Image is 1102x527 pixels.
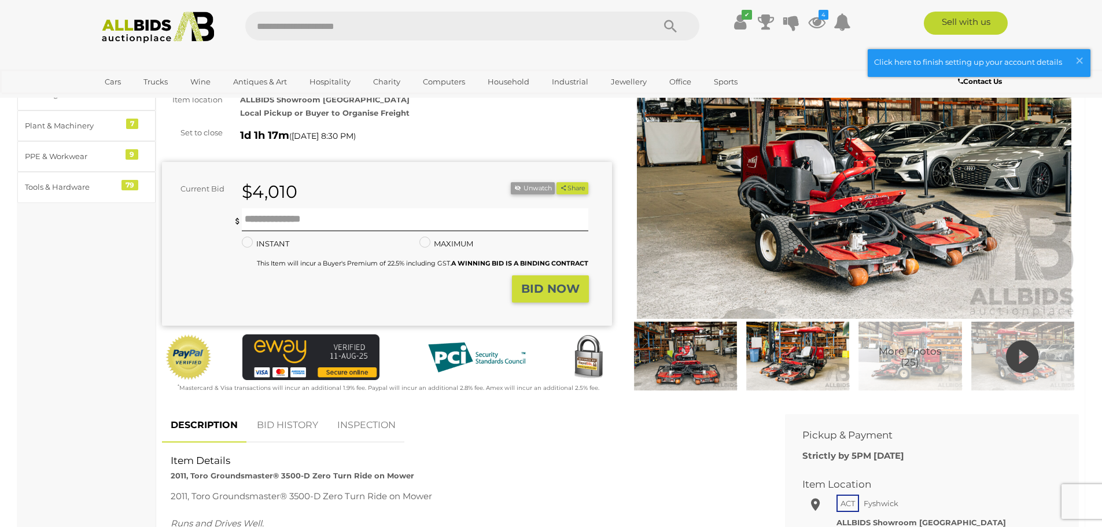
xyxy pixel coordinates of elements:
[153,126,231,139] div: Set to close
[802,450,904,461] b: Strictly by 5PM [DATE]
[366,72,408,91] a: Charity
[924,12,1008,35] a: Sell with us
[126,149,138,160] div: 9
[95,12,221,43] img: Allbids.com.au
[226,72,294,91] a: Antiques & Art
[240,95,410,104] strong: ALLBIDS Showroom [GEOGRAPHIC_DATA]
[329,408,404,443] a: INSPECTION
[17,172,156,202] a: Tools & Hardware 79
[257,259,588,267] small: This Item will incur a Buyer's Premium of 22.5% including GST.
[632,322,739,390] img: 2011, Toro Groundsmaster® 3500-D Zero Turn Ride on Mower
[17,110,156,141] a: Plant & Machinery 7
[879,347,941,368] span: More Photos (25)
[565,334,611,381] img: Secured by Rapid SSL
[289,131,356,141] span: ( )
[836,518,1006,527] strong: ALLBIDS Showroom [GEOGRAPHIC_DATA]
[836,495,859,512] span: ACT
[292,131,353,141] span: [DATE] 8:30 PM
[183,72,218,91] a: Wine
[521,282,580,296] strong: BID NOW
[171,471,414,480] strong: 2011, Toro Groundsmaster® 3500-D Zero Turn Ride on Mower
[162,182,233,196] div: Current Bid
[802,479,1044,490] h2: Item Location
[25,180,120,194] div: Tools & Hardware
[17,141,156,172] a: PPE & Workwear 9
[240,129,289,142] strong: 1d 1h 17m
[419,237,473,250] label: MAXIMUM
[808,12,825,32] a: 4
[958,77,1002,86] b: Contact Us
[419,334,535,381] img: PCI DSS compliant
[240,108,410,117] strong: Local Pickup or Buyer to Organise Freight
[544,72,596,91] a: Industrial
[480,72,537,91] a: Household
[556,182,588,194] button: Share
[742,10,752,20] i: ✔
[302,72,358,91] a: Hospitality
[136,72,175,91] a: Trucks
[25,119,120,132] div: Plant & Machinery
[25,150,120,163] div: PPE & Workwear
[857,322,963,390] img: 2011, Toro Groundsmaster® 3500-D Zero Turn Ride on Mower
[121,180,138,190] div: 79
[97,91,194,110] a: [GEOGRAPHIC_DATA]
[162,408,246,443] a: DESCRIPTION
[126,119,138,129] div: 7
[171,488,759,504] p: 2011, Toro Groundsmaster® 3500-D Zero Turn Ride on Mower
[745,322,851,390] img: 2011, Toro Groundsmaster® 3500-D Zero Turn Ride on Mower
[178,384,599,392] small: Mastercard & Visa transactions will incur an additional 1.9% fee. Paypal will incur an additional...
[802,430,1044,441] h2: Pickup & Payment
[857,322,963,390] a: More Photos(25)
[153,93,231,106] div: Item location
[732,12,749,32] a: ✔
[511,182,555,194] button: Unwatch
[415,72,473,91] a: Computers
[165,334,212,381] img: Official PayPal Seal
[171,455,759,466] h2: Item Details
[248,408,327,443] a: BID HISTORY
[603,72,654,91] a: Jewellery
[242,334,379,380] img: eWAY Payment Gateway
[861,496,901,511] span: Fyshwick
[970,322,1076,390] img: 53937-1a.jpg
[511,182,555,194] li: Unwatch this item
[629,29,1079,319] img: 2011, Toro Groundsmaster® 3500-D Zero Turn Ride on Mower
[242,237,289,250] label: INSTANT
[1074,49,1085,72] span: ×
[819,10,828,20] i: 4
[512,275,589,303] button: BID NOW
[451,259,588,267] b: A WINNING BID IS A BINDING CONTRACT
[242,181,297,202] strong: $4,010
[97,72,128,91] a: Cars
[642,12,699,40] button: Search
[662,72,699,91] a: Office
[706,72,745,91] a: Sports
[958,75,1005,88] a: Contact Us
